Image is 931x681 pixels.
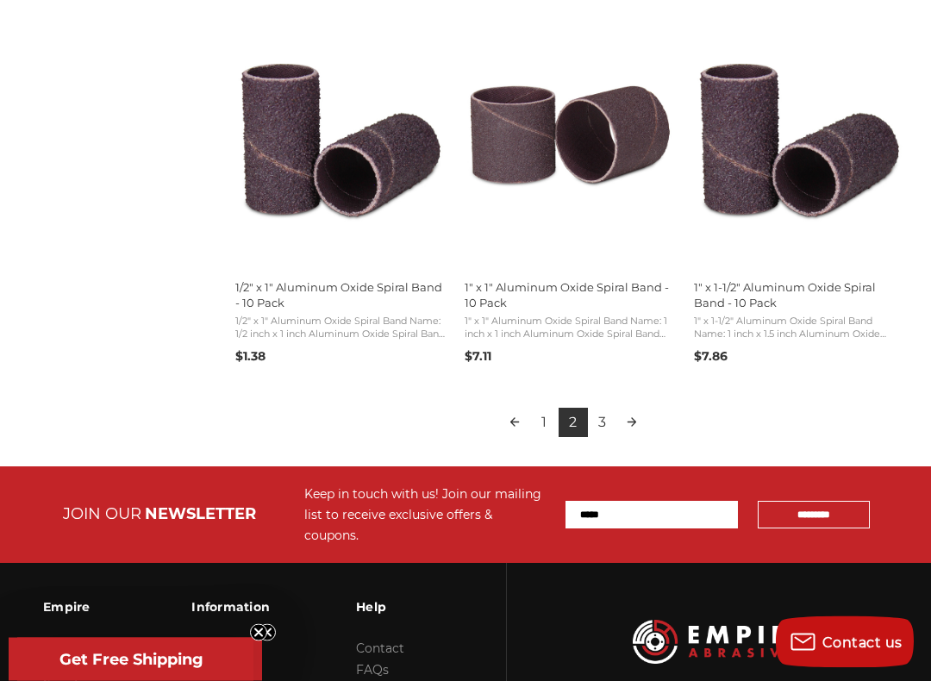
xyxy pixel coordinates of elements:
[233,9,448,371] a: 1/2
[500,409,529,438] a: Previous page
[250,624,267,641] button: Close teaser
[465,280,675,311] span: 1" x 1" Aluminum Oxide Spiral Band - 10 Pack
[235,316,446,342] span: 1/2" x 1" Aluminum Oxide Spiral Band Name: 1/2 inch x 1 inch Aluminum Oxide Spiral Band Descripti...
[776,616,914,668] button: Contact us
[63,505,141,524] span: JOIN OUR
[191,590,270,626] h3: Information
[588,409,617,438] a: 3
[356,641,404,657] a: Contact
[462,9,678,371] a: 1
[633,621,805,665] img: Empire Abrasives Logo Image
[304,484,548,547] div: Keep in touch with us! Join our mailing list to receive exclusive offers & coupons.
[59,650,203,669] span: Get Free Shipping
[694,316,904,342] span: 1" x 1-1/2" Aluminum Oxide Spiral Band Name: 1 inch x 1.5 inch Aluminum Oxide Spiral Band Descrip...
[235,349,266,365] span: $1.38
[145,505,256,524] span: NEWSLETTER
[43,590,105,662] h3: Empire Abrasives
[465,316,675,342] span: 1" x 1" Aluminum Oxide Spiral Band Name: 1 inch x 1 inch Aluminum Oxide Spiral Band Description: ...
[691,9,907,371] a: 1
[694,349,728,365] span: $7.86
[356,663,389,678] a: FAQs
[235,409,911,441] div: Pagination
[259,624,276,641] button: Close teaser
[694,280,904,311] span: 1" x 1-1/2" Aluminum Oxide Spiral Band - 10 Pack
[617,409,647,438] a: Next page
[235,280,446,311] span: 1/2" x 1" Aluminum Oxide Spiral Band - 10 Pack
[465,349,491,365] span: $7.11
[9,638,253,681] div: Get Free ShippingClose teaser
[822,634,903,651] span: Contact us
[559,409,588,438] a: 2
[529,409,559,438] a: 1
[356,590,410,626] h3: Help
